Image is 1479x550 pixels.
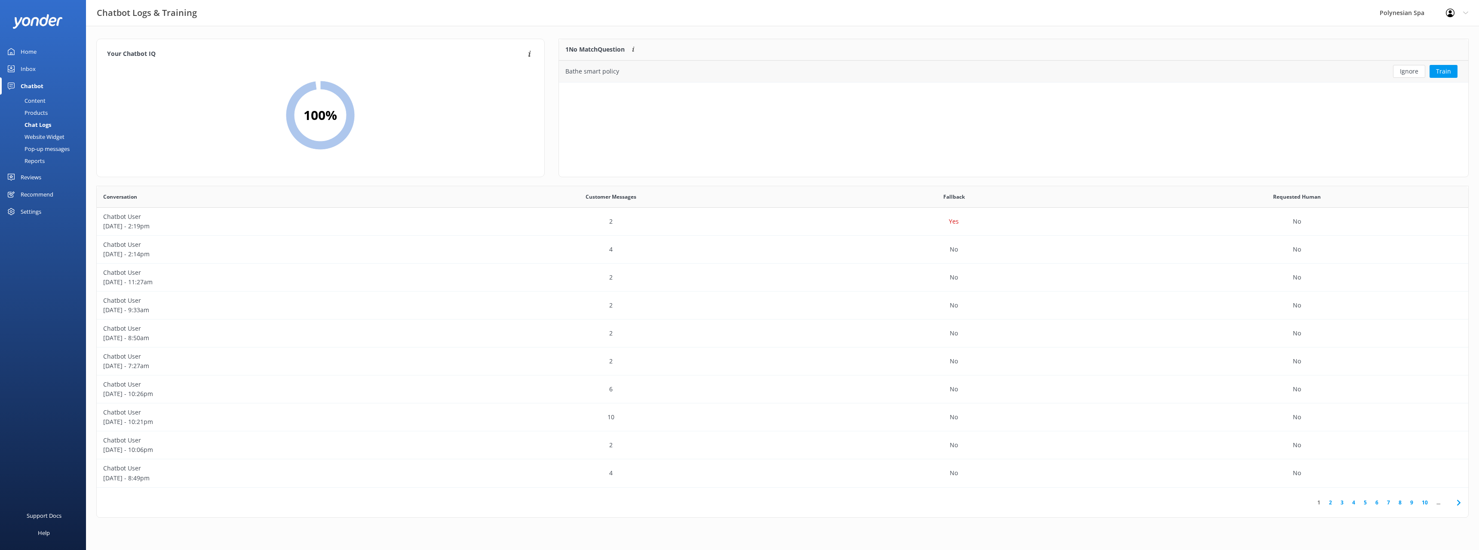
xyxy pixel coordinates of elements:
div: row [97,347,1468,375]
a: 6 [1371,498,1383,507]
div: Content [5,95,46,107]
span: Fallback [943,193,965,201]
p: Chatbot User [103,436,433,445]
div: Reviews [21,169,41,186]
p: No [950,412,958,422]
div: row [97,403,1468,431]
span: Customer Messages [586,193,636,201]
div: row [97,264,1468,292]
p: No [1293,329,1301,338]
p: No [950,384,958,394]
a: 2 [1325,498,1336,507]
div: row [97,459,1468,487]
p: No [1293,412,1301,422]
p: 2 [609,440,613,450]
div: Pop-up messages [5,143,70,155]
div: Chatbot [21,77,43,95]
a: Reports [5,155,86,167]
p: No [950,329,958,338]
a: Pop-up messages [5,143,86,155]
p: No [1293,273,1301,282]
span: ... [1432,498,1445,507]
div: row [97,375,1468,403]
p: 2 [609,329,613,338]
p: Yes [949,217,959,226]
h2: 100 % [304,105,337,126]
p: 2 [609,356,613,366]
div: Settings [21,203,41,220]
p: Chatbot User [103,380,433,389]
div: Help [38,524,50,541]
div: row [97,292,1468,320]
div: row [559,61,1468,82]
p: [DATE] - 11:27am [103,277,433,287]
p: 6 [609,384,613,394]
a: Content [5,95,86,107]
p: No [1293,245,1301,254]
p: No [1293,384,1301,394]
p: 2 [609,273,613,282]
p: 1 No Match Question [565,45,625,54]
h4: Your Chatbot IQ [107,49,525,59]
p: 2 [609,217,613,226]
a: Products [5,107,86,119]
a: 1 [1313,498,1325,507]
p: No [950,440,958,450]
div: grid [97,208,1468,487]
p: No [1293,468,1301,478]
p: 2 [609,301,613,310]
p: [DATE] - 10:26pm [103,389,433,399]
span: Requested Human [1273,193,1321,201]
p: Chatbot User [103,240,433,249]
p: No [950,301,958,310]
div: Home [21,43,37,60]
p: Chatbot User [103,408,433,417]
p: [DATE] - 10:21pm [103,417,433,427]
p: Chatbot User [103,464,433,473]
p: No [1293,440,1301,450]
p: Chatbot User [103,268,433,277]
a: 9 [1406,498,1418,507]
button: Train [1430,65,1458,78]
div: Reports [5,155,45,167]
p: 10 [608,412,614,422]
p: [DATE] - 7:27am [103,361,433,371]
a: 7 [1383,498,1394,507]
p: No [950,245,958,254]
div: Recommend [21,186,53,203]
div: Bathe smart policy [565,67,619,76]
a: 3 [1336,498,1348,507]
div: Website Widget [5,131,64,143]
p: No [950,356,958,366]
div: Chat Logs [5,119,51,131]
p: No [950,273,958,282]
a: Website Widget [5,131,86,143]
div: Inbox [21,60,36,77]
p: Chatbot User [103,352,433,361]
img: yonder-white-logo.png [13,14,62,28]
div: row [97,236,1468,264]
p: [DATE] - 8:50am [103,333,433,343]
a: 10 [1418,498,1432,507]
div: row [97,320,1468,347]
div: row [97,208,1468,236]
p: No [1293,356,1301,366]
div: row [97,431,1468,459]
p: No [1293,217,1301,226]
a: Chat Logs [5,119,86,131]
p: 4 [609,245,613,254]
p: Chatbot User [103,212,433,221]
button: Ignore [1393,65,1425,78]
h3: Chatbot Logs & Training [97,6,197,20]
p: [DATE] - 8:49pm [103,473,433,483]
p: No [950,468,958,478]
span: Conversation [103,193,137,201]
p: Chatbot User [103,324,433,333]
p: [DATE] - 2:19pm [103,221,433,231]
p: [DATE] - 10:06pm [103,445,433,455]
p: [DATE] - 2:14pm [103,249,433,259]
a: 4 [1348,498,1359,507]
p: Chatbot User [103,296,433,305]
div: grid [559,61,1468,82]
a: 8 [1394,498,1406,507]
